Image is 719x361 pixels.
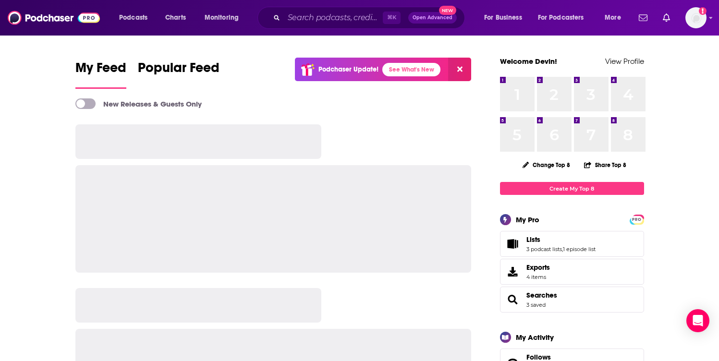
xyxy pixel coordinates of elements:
[562,246,563,253] span: ,
[503,265,523,278] span: Exports
[138,60,219,82] span: Popular Feed
[500,182,644,195] a: Create My Top 8
[75,60,126,89] a: My Feed
[526,291,557,300] a: Searches
[205,11,239,24] span: Monitoring
[8,9,100,27] img: Podchaser - Follow, Share and Rate Podcasts
[119,11,147,24] span: Podcasts
[526,263,550,272] span: Exports
[198,10,251,25] button: open menu
[526,301,546,308] a: 3 saved
[532,10,598,25] button: open menu
[159,10,192,25] a: Charts
[516,215,539,224] div: My Pro
[631,216,643,223] a: PRO
[635,10,651,26] a: Show notifications dropdown
[685,7,707,28] img: User Profile
[503,237,523,251] a: Lists
[538,11,584,24] span: For Podcasters
[563,246,596,253] a: 1 episode list
[439,6,456,15] span: New
[526,235,540,244] span: Lists
[605,11,621,24] span: More
[516,333,554,342] div: My Activity
[526,274,550,280] span: 4 items
[75,60,126,82] span: My Feed
[685,7,707,28] span: Logged in as sschroeder
[659,10,674,26] a: Show notifications dropdown
[284,10,383,25] input: Search podcasts, credits, & more...
[165,11,186,24] span: Charts
[526,246,562,253] a: 3 podcast lists
[267,7,474,29] div: Search podcasts, credits, & more...
[605,57,644,66] a: View Profile
[112,10,160,25] button: open menu
[598,10,633,25] button: open menu
[138,60,219,89] a: Popular Feed
[500,259,644,285] a: Exports
[699,7,707,15] svg: Add a profile image
[318,65,378,73] p: Podchaser Update!
[500,57,557,66] a: Welcome Devin!
[503,293,523,306] a: Searches
[477,10,534,25] button: open menu
[685,7,707,28] button: Show profile menu
[413,15,452,20] span: Open Advanced
[408,12,457,24] button: Open AdvancedNew
[517,159,576,171] button: Change Top 8
[500,287,644,313] span: Searches
[686,309,709,332] div: Open Intercom Messenger
[484,11,522,24] span: For Business
[500,231,644,257] span: Lists
[383,12,401,24] span: ⌘ K
[382,63,440,76] a: See What's New
[526,235,596,244] a: Lists
[75,98,202,109] a: New Releases & Guests Only
[584,156,627,174] button: Share Top 8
